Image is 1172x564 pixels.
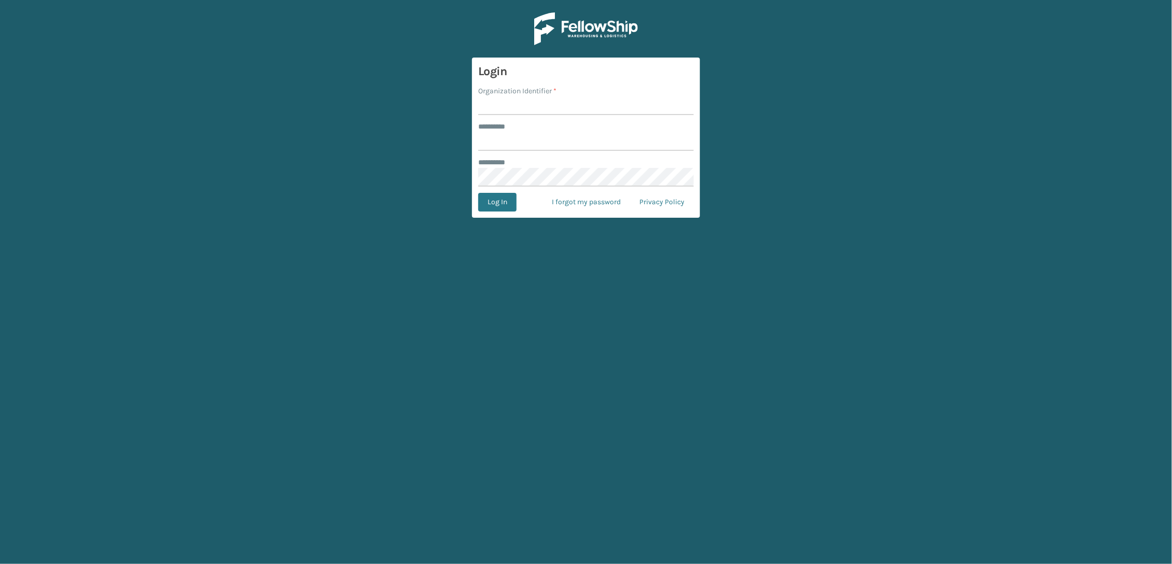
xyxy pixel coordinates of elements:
a: Privacy Policy [630,193,694,212]
a: I forgot my password [542,193,630,212]
img: Logo [534,12,638,45]
h3: Login [478,64,694,79]
button: Log In [478,193,517,212]
label: Organization Identifier [478,86,556,96]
